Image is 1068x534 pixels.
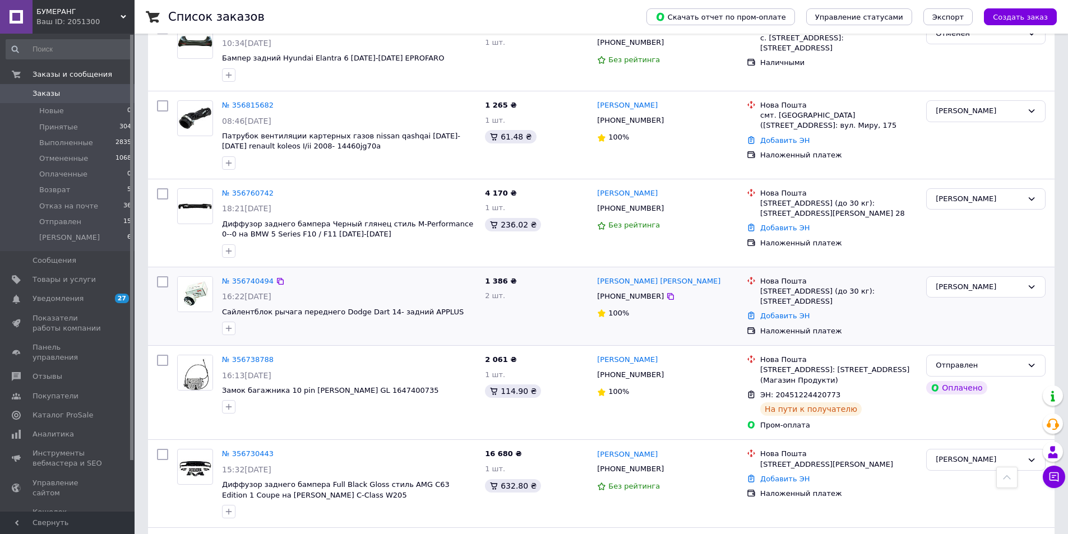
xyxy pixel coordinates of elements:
[760,489,917,499] div: Наложенный платеж
[177,188,213,224] a: Фото товару
[608,221,660,229] span: Без рейтинга
[760,459,917,470] div: [STREET_ADDRESS][PERSON_NAME]
[932,13,964,21] span: Экспорт
[39,106,64,116] span: Новые
[760,198,917,219] div: [STREET_ADDRESS] (до 30 кг): [STREET_ADDRESS][PERSON_NAME] 28
[33,256,76,266] span: Сообщения
[608,309,629,317] span: 100%
[178,454,212,480] img: Фото товару
[33,294,84,304] span: Уведомления
[485,384,541,398] div: 114.90 ₴
[760,312,810,320] a: Добавить ЭН
[222,117,271,126] span: 08:46[DATE]
[485,449,521,458] span: 16 680 ₴
[178,355,212,390] img: Фото товару
[608,55,660,64] span: Без рейтинга
[222,386,439,394] a: Замок багажника 10 pin [PERSON_NAME] GL 1647400735
[36,17,135,27] div: Ваш ID: 2051300
[33,69,112,80] span: Заказы и сообщения
[178,107,212,130] img: Фото товару
[33,429,74,439] span: Аналитика
[760,110,917,131] div: смт. [GEOGRAPHIC_DATA] ([STREET_ADDRESS]: вул. Миру, 175
[222,449,274,458] a: № 356730443
[123,201,131,211] span: 36
[973,12,1057,21] a: Создать заказ
[33,448,104,468] span: Инструменты вебмастера и SEO
[485,130,536,143] div: 61.48 ₴
[608,482,660,490] span: Без рейтинга
[760,276,917,286] div: Нова Пошта
[760,33,917,53] div: с. [STREET_ADDRESS]: [STREET_ADDRESS]
[485,465,505,473] span: 1 шт.
[760,449,917,459] div: Нова Пошта
[127,233,131,243] span: 6
[33,391,78,401] span: Покупатели
[485,355,516,364] span: 2 061 ₴
[222,292,271,301] span: 16:22[DATE]
[33,410,93,420] span: Каталог ProSale
[760,355,917,365] div: Нова Пошта
[168,10,265,24] h1: Список заказов
[760,188,917,198] div: Нова Пошта
[178,193,212,220] img: Фото товару
[127,169,131,179] span: 0
[222,277,274,285] a: № 356740494
[177,276,213,312] a: Фото товару
[222,101,274,109] a: № 356815682
[33,313,104,333] span: Показатели работы компании
[760,136,810,145] a: Добавить ЭН
[39,217,81,227] span: Отправлен
[815,13,903,21] span: Управление статусами
[485,38,505,47] span: 1 шт.
[760,150,917,160] div: Наложенный платеж
[222,308,464,316] a: Сайлентблок рычага переднего Dodge Dart 14- задний APPLUS
[39,185,70,195] span: Возврат
[6,39,132,59] input: Поиск
[760,100,917,110] div: Нова Пошта
[936,454,1023,466] div: Согласован
[760,365,917,385] div: [STREET_ADDRESS]: [STREET_ADDRESS] (Магазин Продукти)
[760,402,862,416] div: На пути к получателю
[485,101,516,109] span: 1 265 ₴
[177,100,213,136] a: Фото товару
[1043,466,1065,488] button: Чат с покупателем
[608,387,629,396] span: 100%
[222,54,444,62] a: Бампер задний Hyundai Elantra 6 [DATE]-[DATE] EPROFARO
[222,220,473,239] a: Диффузор заднего бампера Черный глянец стиль M-Performance 0--0 на BMW 5 Series F10 / F11 [DATE]-...
[760,475,810,483] a: Добавить ЭН
[936,281,1023,293] div: Согласован
[127,106,131,116] span: 0
[760,391,840,399] span: ЭН: 20451224420773
[760,58,917,68] div: Наличными
[485,189,516,197] span: 4 170 ₴
[127,185,131,195] span: 5
[33,372,62,382] span: Отзывы
[33,478,104,498] span: Управление сайтом
[177,449,213,485] a: Фото товару
[597,100,658,111] a: [PERSON_NAME]
[993,13,1048,21] span: Создать заказ
[485,116,505,124] span: 1 шт.
[222,371,271,380] span: 16:13[DATE]
[222,39,271,48] span: 10:34[DATE]
[485,203,505,212] span: 1 шт.
[115,154,131,164] span: 1068
[597,370,664,379] span: [PHONE_NUMBER]
[597,465,664,473] span: [PHONE_NUMBER]
[760,420,917,430] div: Пром-оплата
[33,89,60,99] span: Заказы
[655,12,786,22] span: Скачать отчет по пром-оплате
[33,275,96,285] span: Товары и услуги
[222,132,460,151] a: Патрубок вентиляции картерных газов nissan qashqai [DATE]-[DATE] renault koleos I/ii 2008- 14460j...
[177,355,213,391] a: Фото товару
[597,292,664,300] span: [PHONE_NUMBER]
[485,218,541,231] div: 236.02 ₴
[33,507,104,527] span: Кошелек компании
[115,294,129,303] span: 27
[222,204,271,213] span: 18:21[DATE]
[597,188,658,199] a: [PERSON_NAME]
